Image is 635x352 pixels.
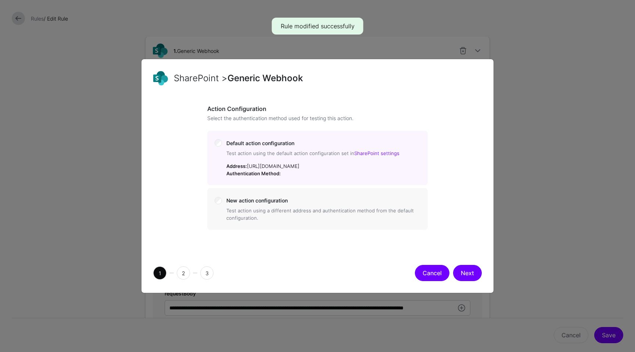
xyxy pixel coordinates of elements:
strong: Authentication Method: [226,170,281,176]
div: Rule modified successfully [272,18,363,35]
button: Cancel [415,265,449,281]
strong: Address: [226,163,247,169]
a: SharePoint settings [354,150,399,156]
span: New action configuration [226,197,288,204]
div: Test action using a different address and authentication method from the default configuration. [226,207,420,222]
span: 3 [200,266,214,280]
span: 2 [177,266,190,280]
h3: Action Configuration [207,105,428,112]
p: Select the authentication method used for testing this action. [207,114,428,122]
p: Test action using the default action configuration set in [226,150,420,157]
span: SharePoint > [174,73,227,83]
button: Next [453,265,482,281]
img: svg+xml;base64,PD94bWwgdmVyc2lvbj0iMS4wIiBlbmNvZGluZz0idXRmLTgiPz4KPCEtLSBHZW5lcmF0b3I6IEFkb2JlIE... [153,71,168,86]
p: [URL][DOMAIN_NAME] [226,163,420,177]
span: Generic Webhook [227,73,303,83]
span: Default action configuration [226,140,294,146]
span: 1 [153,266,166,280]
